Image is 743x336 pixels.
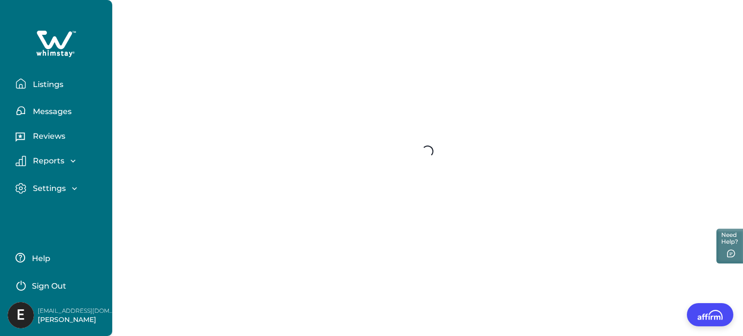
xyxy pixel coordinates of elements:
p: Messages [30,107,72,117]
p: Reports [30,156,64,166]
button: Reviews [15,128,104,147]
p: [EMAIL_ADDRESS][DOMAIN_NAME] [38,306,115,316]
p: Help [29,254,50,263]
img: Whimstay Host [8,302,34,328]
button: Help [15,248,101,267]
p: Listings [30,80,63,89]
p: Reviews [30,131,65,141]
p: Sign Out [32,281,66,291]
button: Listings [15,74,104,93]
button: Messages [15,101,104,120]
p: Settings [30,184,66,193]
p: [PERSON_NAME] [38,315,115,325]
button: Sign Out [15,275,101,294]
button: Reports [15,156,104,166]
button: Settings [15,183,104,194]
